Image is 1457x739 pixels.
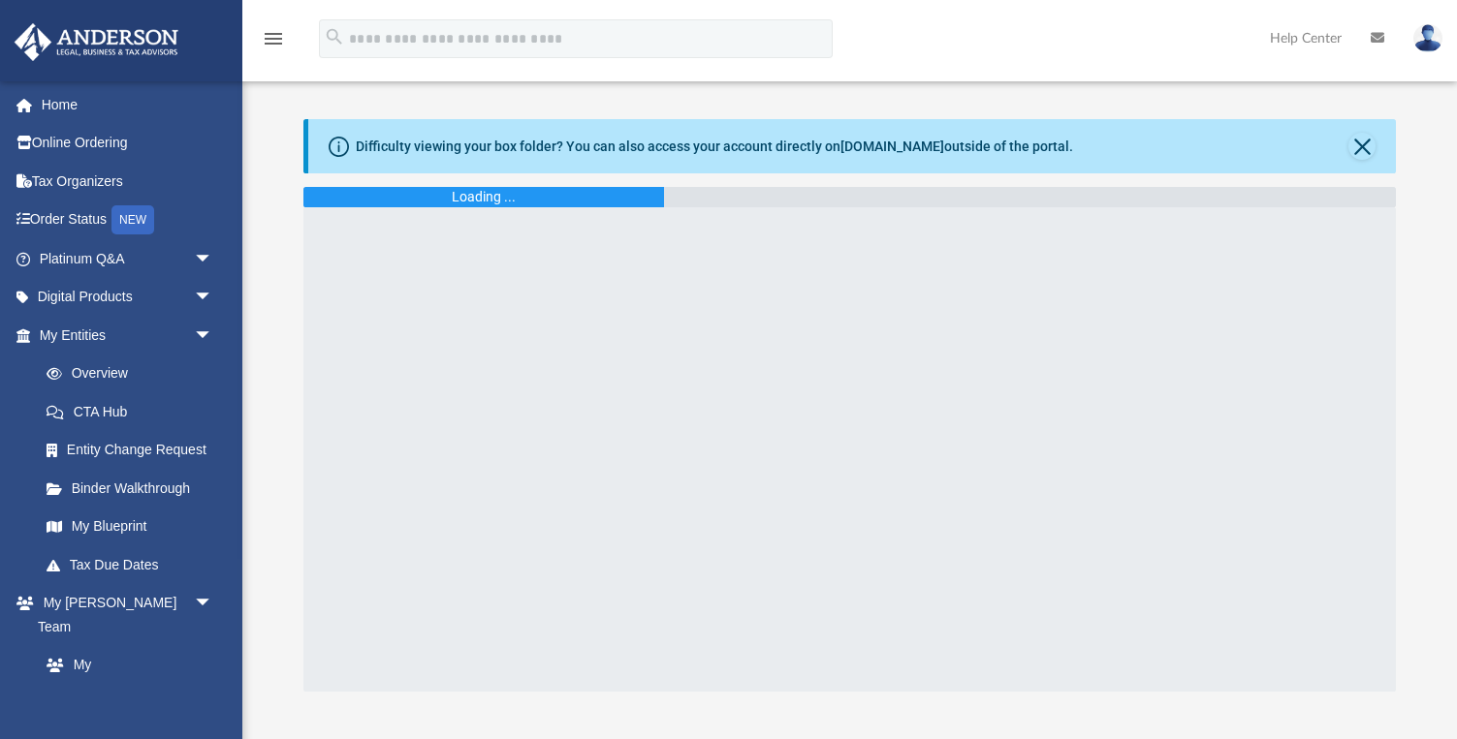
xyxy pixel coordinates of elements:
[27,469,242,508] a: Binder Walkthrough
[27,545,242,584] a: Tax Due Dates
[27,392,242,431] a: CTA Hub
[14,584,233,646] a: My [PERSON_NAME] Teamarrow_drop_down
[14,316,242,354] a: My Entitiesarrow_drop_down
[262,37,285,50] a: menu
[1413,24,1442,52] img: User Pic
[840,139,944,154] a: [DOMAIN_NAME]
[194,239,233,279] span: arrow_drop_down
[27,354,242,393] a: Overview
[324,26,345,47] i: search
[194,584,233,624] span: arrow_drop_down
[14,162,242,200] a: Tax Organizers
[111,205,154,234] div: NEW
[1348,133,1376,160] button: Close
[14,239,242,278] a: Platinum Q&Aarrow_drop_down
[194,316,233,355] span: arrow_drop_down
[14,200,242,240] a: Order StatusNEW
[27,508,233,546] a: My Blueprint
[14,278,242,317] a: Digital Productsarrow_drop_down
[14,124,242,163] a: Online Ordering
[9,23,184,61] img: Anderson Advisors Platinum Portal
[27,646,223,732] a: My [PERSON_NAME] Team
[262,27,285,50] i: menu
[356,137,1073,157] div: Difficulty viewing your box folder? You can also access your account directly on outside of the p...
[27,431,242,470] a: Entity Change Request
[452,187,516,207] div: Loading ...
[14,85,242,124] a: Home
[194,278,233,318] span: arrow_drop_down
